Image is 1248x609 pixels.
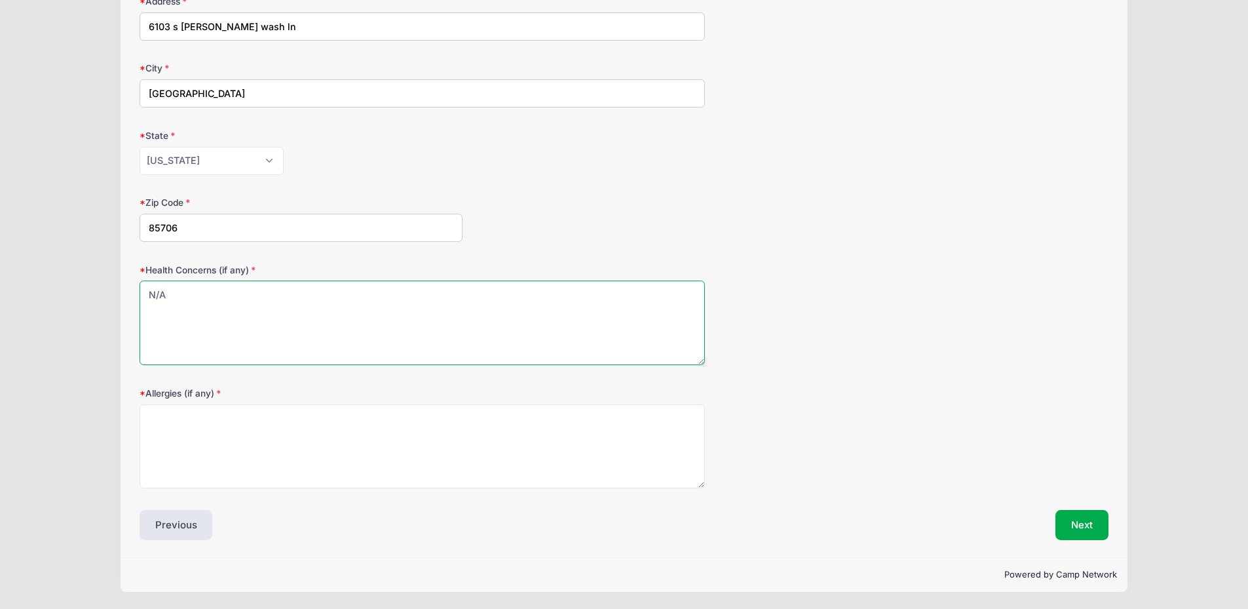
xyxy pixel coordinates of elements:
[140,387,463,400] label: Allergies (if any)
[140,214,463,242] input: xxxxx
[140,129,463,142] label: State
[131,568,1117,581] p: Powered by Camp Network
[140,510,213,540] button: Previous
[140,62,463,75] label: City
[140,196,463,209] label: Zip Code
[1055,510,1108,540] button: Next
[140,264,463,277] label: Health Concerns (if any)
